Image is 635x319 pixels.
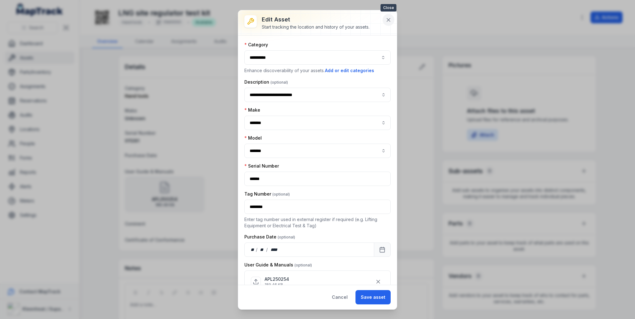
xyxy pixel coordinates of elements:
p: Enhance discoverability of your assets. [244,67,391,74]
label: Model [244,135,262,141]
div: day, [250,247,256,253]
h3: Edit asset [262,15,369,24]
p: 189.46 KB [265,282,289,287]
div: / [256,247,258,253]
p: APL250254 [265,276,289,282]
label: Purchase Date [244,234,295,240]
label: User Guide & Manuals [244,262,312,268]
label: Category [244,42,268,48]
p: Enter tag number used in external register if required (e.g. Lifting Equipment or Electrical Test... [244,216,391,229]
input: asset-edit:cf[5827e389-34f9-4b46-9346-a02c2bfa3a05]-label [244,144,391,158]
div: year, [268,247,280,253]
label: Tag Number [244,191,290,197]
div: / [266,247,268,253]
div: Start tracking the location and history of your assets. [262,24,369,30]
input: asset-edit:description-label [244,88,391,102]
label: Make [244,107,260,113]
button: Calendar [374,243,391,257]
button: Cancel [327,290,353,304]
input: asset-edit:cf[8d30bdcc-ee20-45c2-b158-112416eb6043]-label [244,116,391,130]
div: month, [258,247,266,253]
label: Description [244,79,288,85]
label: Serial Number [244,163,279,169]
button: Save asset [355,290,391,304]
span: Close [381,4,397,12]
button: Add or edit categories [325,67,374,74]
